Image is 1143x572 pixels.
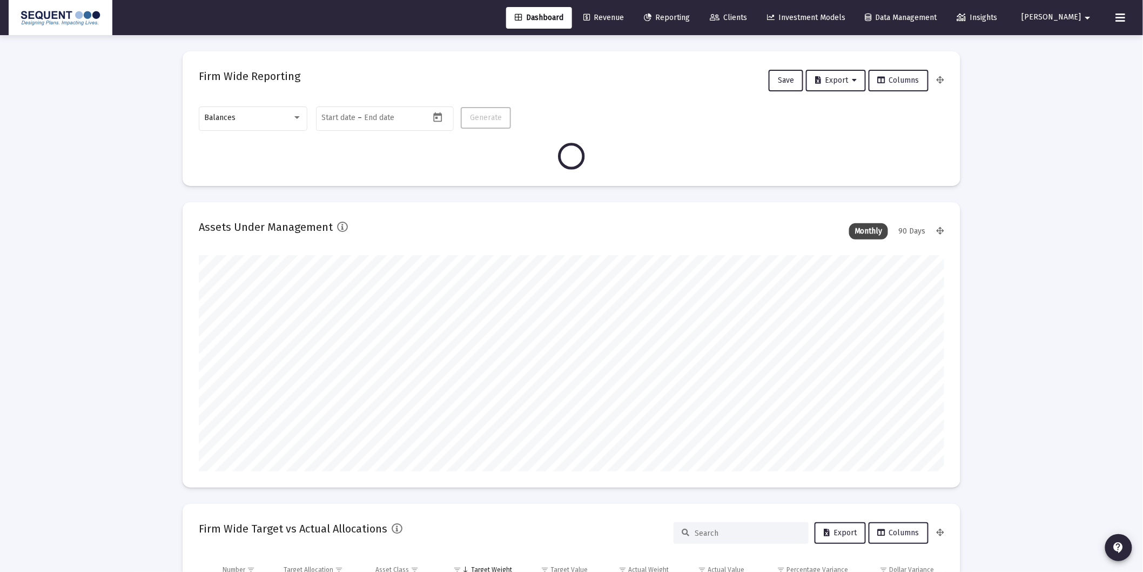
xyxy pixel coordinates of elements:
span: – [358,114,362,122]
span: Reporting [644,13,690,22]
a: Insights [949,7,1006,29]
a: Investment Models [758,7,854,29]
button: Columns [869,522,929,544]
span: [PERSON_NAME] [1022,13,1081,22]
button: Export [815,522,866,544]
h2: Firm Wide Target vs Actual Allocations [199,520,387,537]
span: Data Management [865,13,937,22]
button: Columns [869,70,929,91]
mat-icon: contact_support [1112,541,1125,554]
span: Export [824,528,857,537]
span: Insights [957,13,998,22]
span: Generate [470,113,502,122]
input: End date [365,114,416,122]
a: Dashboard [506,7,572,29]
a: Clients [701,7,756,29]
span: Revenue [583,13,624,22]
h2: Assets Under Management [199,218,333,236]
h2: Firm Wide Reporting [199,68,300,85]
span: Columns [878,528,919,537]
img: Dashboard [17,7,104,29]
a: Reporting [635,7,698,29]
span: Export [815,76,857,85]
span: Columns [878,76,919,85]
button: Open calendar [430,109,446,125]
mat-icon: arrow_drop_down [1081,7,1094,29]
div: Monthly [849,223,888,240]
input: Start date [322,114,356,122]
button: Generate [461,107,511,129]
button: Save [769,70,803,91]
a: Data Management [857,7,946,29]
span: Dashboard [515,13,563,22]
span: Balances [205,113,236,122]
button: Export [806,70,866,91]
span: Clients [710,13,747,22]
span: Save [778,76,794,85]
button: [PERSON_NAME] [1009,6,1107,28]
a: Revenue [575,7,633,29]
span: Investment Models [767,13,845,22]
input: Search [695,529,801,538]
div: 90 Days [893,223,931,240]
